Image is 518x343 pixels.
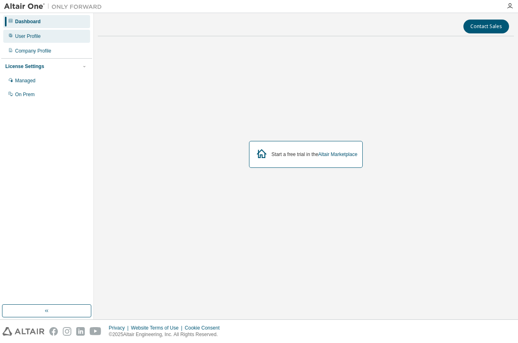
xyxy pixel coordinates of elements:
img: facebook.svg [49,327,58,336]
div: License Settings [5,63,44,70]
a: Altair Marketplace [318,152,357,157]
img: youtube.svg [90,327,101,336]
div: Cookie Consent [185,325,224,331]
button: Contact Sales [463,20,509,33]
div: Start a free trial in the [271,151,357,158]
div: Company Profile [15,48,51,54]
img: linkedin.svg [76,327,85,336]
div: User Profile [15,33,41,40]
img: altair_logo.svg [2,327,44,336]
img: Altair One [4,2,106,11]
p: © 2025 Altair Engineering, Inc. All Rights Reserved. [109,331,225,338]
div: Dashboard [15,18,41,25]
img: instagram.svg [63,327,71,336]
div: Privacy [109,325,131,331]
div: Managed [15,77,35,84]
div: On Prem [15,91,35,98]
div: Website Terms of Use [131,325,185,331]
